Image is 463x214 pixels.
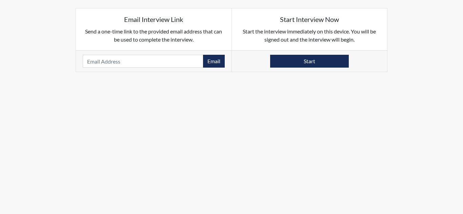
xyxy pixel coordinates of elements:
[239,27,381,44] p: Start the interview immediately on this device. You will be signed out and the interview will begin.
[270,55,349,68] button: Start
[203,55,225,68] button: Email
[83,55,203,68] input: Email Address
[83,27,225,44] p: Send a one-time link to the provided email address that can be used to complete the interview.
[83,15,225,23] h5: Email Interview Link
[239,15,381,23] h5: Start Interview Now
